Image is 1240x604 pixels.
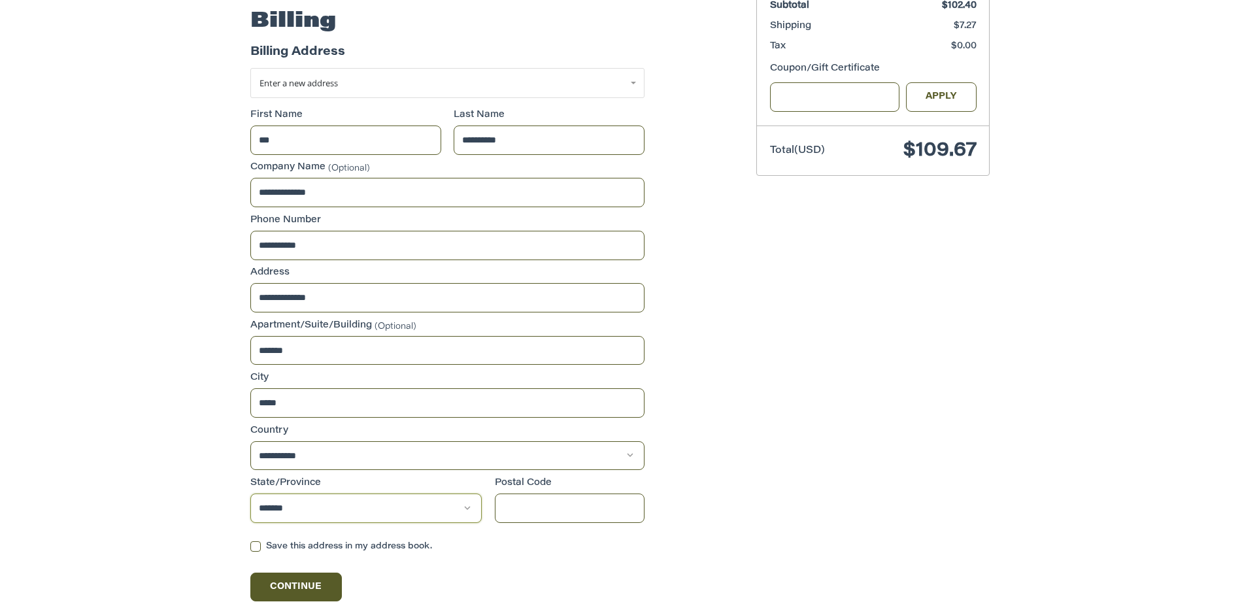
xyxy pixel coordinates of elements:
[770,82,900,112] input: Gift Certificate or Coupon Code
[954,22,977,31] span: $7.27
[770,1,809,10] span: Subtotal
[250,266,645,280] label: Address
[770,146,825,156] span: Total (USD)
[250,44,345,68] legend: Billing Address
[250,161,645,175] label: Company Name
[951,42,977,51] span: $0.00
[250,8,336,35] h2: Billing
[770,62,977,76] div: Coupon/Gift Certificate
[250,319,645,333] label: Apartment/Suite/Building
[903,141,977,161] span: $109.67
[375,322,416,330] small: (Optional)
[250,214,645,227] label: Phone Number
[250,424,645,438] label: Country
[770,42,786,51] span: Tax
[454,109,645,122] label: Last Name
[495,477,645,490] label: Postal Code
[250,477,482,490] label: State/Province
[250,371,645,385] label: City
[250,109,441,122] label: First Name
[260,77,338,89] span: Enter a new address
[250,541,645,552] label: Save this address in my address book.
[250,68,645,98] a: Enter or select a different address
[906,82,977,112] button: Apply
[250,573,342,601] button: Continue
[328,164,370,173] small: (Optional)
[942,1,977,10] span: $102.40
[770,22,811,31] span: Shipping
